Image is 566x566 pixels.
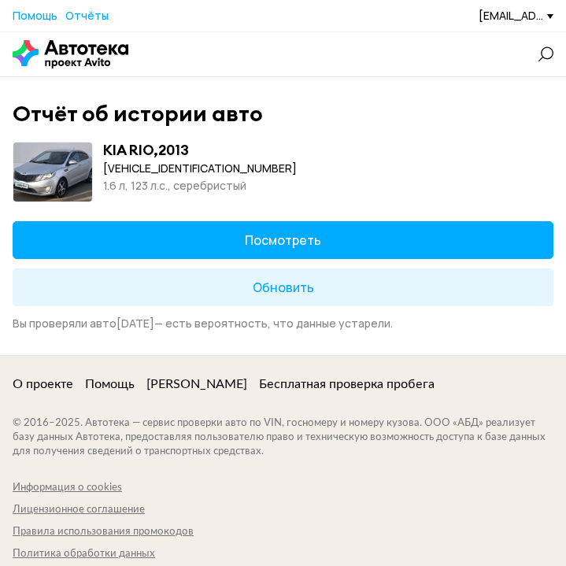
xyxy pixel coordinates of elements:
[13,375,73,393] a: О проекте
[13,503,201,517] a: Лицензионное соглашение
[13,101,263,128] div: Отчёт об истории авто
[259,375,435,393] a: Бесплатная проверка пробега
[13,268,553,306] button: Обновить
[65,8,109,23] span: Отчёты
[245,231,321,249] span: Посмотреть
[85,375,135,393] a: Помощь
[13,8,57,23] span: Помощь
[13,481,201,495] a: Информация о cookies
[65,8,109,24] a: Отчёты
[146,375,247,393] a: [PERSON_NAME]
[13,547,201,561] a: Политика обработки данных
[479,8,553,23] div: [EMAIL_ADDRESS][DOMAIN_NAME]
[13,221,553,259] button: Посмотреть
[13,416,553,459] div: © 2016– 2025 . Автотека — сервис проверки авто по VIN, госномеру и номеру кузова. ООО «АБД» реали...
[253,279,314,296] span: Обновить
[13,316,553,331] div: Вы проверяли авто [DATE] — есть вероятность, что данные устарели.
[13,525,201,539] a: Правила использования промокодов
[103,177,284,194] div: 1.6 л, 123 л.c., серебристый
[103,160,284,177] div: [VEHICLE_IDENTIFICATION_NUMBER]
[103,142,189,159] div: KIA RIO , 2013
[13,8,57,24] a: Помощь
